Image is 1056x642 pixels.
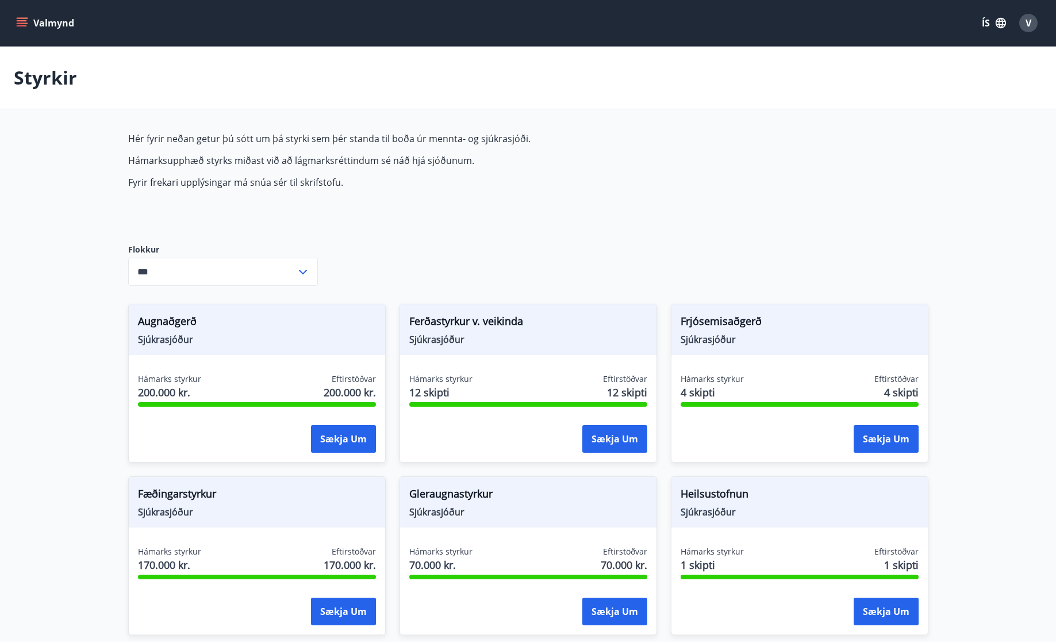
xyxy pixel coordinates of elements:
span: V [1026,17,1031,29]
span: Eftirstöðvar [603,373,647,385]
span: 70.000 kr. [409,557,473,572]
span: Frjósemisaðgerð [681,314,919,333]
span: Gleraugnastyrkur [409,486,647,506]
span: Sjúkrasjóður [409,333,647,346]
button: Sækja um [582,425,647,453]
span: 1 skipti [681,557,744,572]
span: Ferðastyrkur v. veikinda [409,314,647,333]
span: 1 skipti [884,557,919,572]
p: Hér fyrir neðan getur þú sótt um þá styrki sem þér standa til boða úr mennta- og sjúkrasjóði. [128,132,671,145]
span: 70.000 kr. [601,557,647,572]
span: 170.000 kr. [138,557,201,572]
button: Sækja um [311,425,376,453]
span: Eftirstöðvar [332,373,376,385]
span: Hámarks styrkur [681,373,744,385]
button: Sækja um [854,598,919,625]
span: 12 skipti [409,385,473,400]
span: Hámarks styrkur [138,373,201,385]
span: 4 skipti [884,385,919,400]
span: Sjúkrasjóður [138,506,376,518]
button: Sækja um [582,598,647,625]
span: Sjúkrasjóður [681,333,919,346]
p: Fyrir frekari upplýsingar má snúa sér til skrifstofu. [128,176,671,189]
span: Sjúkrasjóður [138,333,376,346]
span: 200.000 kr. [138,385,201,400]
span: 12 skipti [607,385,647,400]
span: Fæðingarstyrkur [138,486,376,506]
span: Hámarks styrkur [409,546,473,557]
button: menu [14,13,79,33]
span: Augnaðgerð [138,314,376,333]
label: Flokkur [128,244,318,255]
span: Eftirstöðvar [603,546,647,557]
span: Hámarks styrkur [409,373,473,385]
button: V [1015,9,1042,37]
button: Sækja um [311,598,376,625]
span: Hámarks styrkur [138,546,201,557]
p: Hámarksupphæð styrks miðast við að lágmarksréttindum sé náð hjá sjóðunum. [128,154,671,167]
button: Sækja um [854,425,919,453]
span: Eftirstöðvar [874,373,919,385]
span: 4 skipti [681,385,744,400]
span: Eftirstöðvar [874,546,919,557]
span: Sjúkrasjóður [681,506,919,518]
span: 170.000 kr. [324,557,376,572]
span: 200.000 kr. [324,385,376,400]
button: ÍS [976,13,1012,33]
span: Sjúkrasjóður [409,506,647,518]
span: Hámarks styrkur [681,546,744,557]
p: Styrkir [14,65,77,90]
span: Eftirstöðvar [332,546,376,557]
span: Heilsustofnun [681,486,919,506]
